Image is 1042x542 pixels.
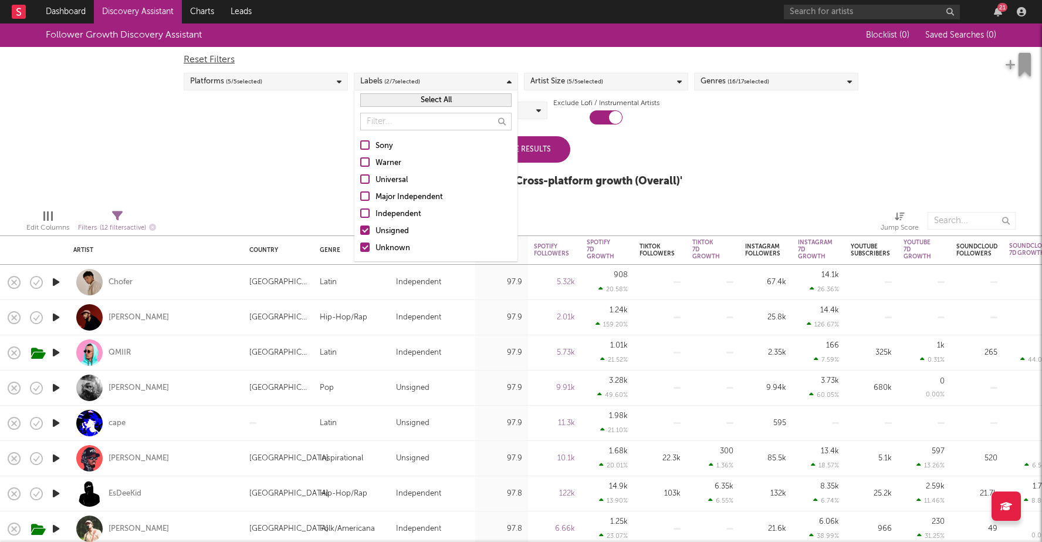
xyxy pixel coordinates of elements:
div: 97.9 [481,346,522,360]
div: Tiktok Followers [640,243,675,257]
a: EsDeeKid [109,489,141,499]
div: 97.8 [481,522,522,536]
div: 1.24k [610,307,628,314]
button: Select All [360,93,512,107]
div: 9.94k [745,381,786,395]
div: Independent [396,311,441,325]
div: 2.59k [926,483,945,490]
div: Reset Filters [184,53,858,67]
div: 25.8k [745,311,786,325]
div: 1k [937,342,945,349]
a: cape [109,418,126,429]
div: 597 [932,447,945,455]
div: Unknown [375,241,512,255]
div: 3.28k [609,377,628,385]
div: Country [249,247,302,254]
div: 49 [956,522,997,536]
div: 31.25 % [917,532,945,540]
div: Edit Columns [26,206,69,240]
div: Pop [320,381,334,395]
div: 680k [851,381,892,395]
div: Latin [320,346,337,360]
div: 1.98k [609,412,628,420]
div: 230 [932,518,945,526]
div: Independent [396,487,441,501]
div: 0.31 % [920,356,945,363]
div: Inspirational [320,452,363,466]
div: Independent [396,275,441,289]
div: [PERSON_NAME] [109,453,169,464]
div: 97.9 [481,416,522,430]
div: 60.05 % [809,391,839,399]
div: Unsigned [396,416,429,430]
div: 25.2k [851,487,892,501]
div: 6.74 % [813,497,839,504]
div: Universal [375,173,512,187]
div: Major Independent [375,190,512,204]
div: 97.9 [481,311,522,325]
div: 1.01k [610,342,628,349]
div: 97.9 [481,452,522,466]
div: 5.32k [534,275,575,289]
div: 520 [956,452,997,466]
div: Unsigned [396,452,429,466]
div: [GEOGRAPHIC_DATA] [249,311,308,325]
div: 0.00 % [926,392,945,398]
span: Saved Searches [925,31,996,39]
div: 0 [940,378,945,385]
a: [PERSON_NAME] [109,383,169,393]
div: 6.06k [819,518,839,526]
div: 159.20 % [596,321,628,328]
button: Saved Searches (0) [922,31,996,40]
label: Exclude Lofi / Instrumental Artists [553,96,659,110]
div: Follower Growth Discovery Assistant [46,28,202,42]
span: Blocklist [866,31,909,39]
div: 265 [956,346,997,360]
div: 97.9 [481,381,522,395]
a: Chofer [109,277,133,288]
span: ( 0 ) [899,31,909,39]
div: Independent [396,346,441,360]
div: 5.73k [534,346,575,360]
a: [PERSON_NAME] [109,312,169,323]
div: 7.59 % [814,356,839,363]
div: Latin [320,275,337,289]
div: Soundcloud Followers [956,243,997,257]
div: Sony [375,139,512,153]
span: ( 0 ) [986,31,996,39]
div: 6.55 % [708,497,733,504]
div: 1.36 % [709,462,733,469]
div: 97.8 [481,487,522,501]
span: ( 12 filters active) [100,225,146,231]
span: ( 5 / 5 selected) [567,75,603,89]
a: QMIIR [109,348,131,358]
div: Genre [320,247,378,254]
div: [GEOGRAPHIC_DATA] [249,275,308,289]
div: 21.52 % [600,356,628,363]
div: 11.46 % [916,497,945,504]
div: YouTube 7D Growth [904,239,931,260]
div: Labels [360,75,420,89]
div: Spotify 7D Growth [587,239,614,260]
div: 13.90 % [599,497,628,504]
div: [GEOGRAPHIC_DATA] [249,381,308,395]
input: Search... [928,212,1016,230]
div: Unsigned [375,224,512,238]
div: Tiktok 7D Growth [692,239,720,260]
a: [PERSON_NAME] [109,524,169,534]
div: 26.36 % [810,285,839,293]
div: Jump Score [881,206,919,240]
div: Folk/Americana [320,522,375,536]
div: 22.3k [640,452,681,466]
span: ( 16 / 17 selected) [728,75,769,89]
div: 49.60 % [597,391,628,399]
div: 21.10 % [600,426,628,434]
div: 20.58 % [598,285,628,293]
div: [GEOGRAPHIC_DATA] [249,452,329,466]
div: [GEOGRAPHIC_DATA] [249,487,329,501]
